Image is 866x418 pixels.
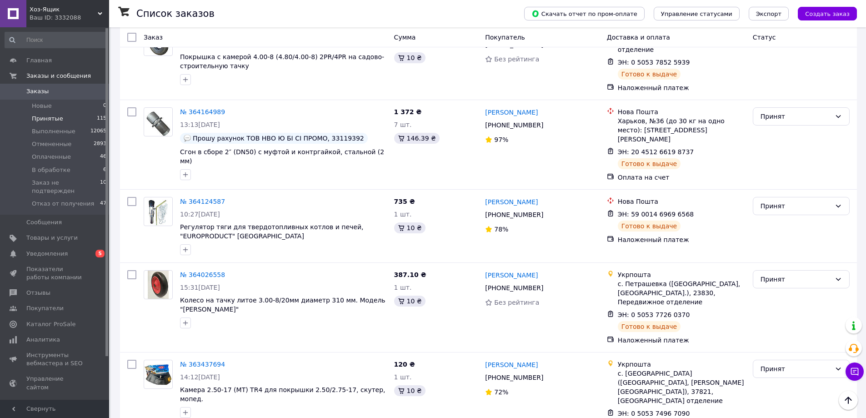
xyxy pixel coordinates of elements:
[483,208,545,221] div: [PHONE_NUMBER]
[618,235,746,244] div: Наложенный платеж
[26,351,84,368] span: Инструменты вебмастера и SEO
[26,336,60,344] span: Аналитика
[494,388,508,396] span: 72%
[618,211,694,218] span: ЭН: 59 0014 6969 6568
[32,127,75,136] span: Выполненные
[32,153,71,161] span: Оплаченные
[756,10,781,17] span: Экспорт
[761,111,831,121] div: Принят
[618,311,690,318] span: ЭН: 0 5053 7726 0370
[26,399,84,415] span: Кошелек компании
[26,56,52,65] span: Главная
[485,271,538,280] a: [PERSON_NAME]
[26,218,62,227] span: Сообщения
[761,201,831,211] div: Принят
[32,200,94,208] span: Отказ от получения
[805,10,850,17] span: Создать заказ
[749,7,789,20] button: Экспорт
[618,221,681,232] div: Готово к выдаче
[618,59,690,66] span: ЭН: 0 5053 7852 5939
[144,107,173,136] a: Фото товару
[180,148,384,165] a: Сгон в сборе 2″ (DN50) с муфтой и контргайкой, стальной (2 мм)
[136,8,215,19] h1: Список заказов
[394,34,416,41] span: Сумма
[148,271,169,299] img: Фото товару
[5,32,107,48] input: Поиск
[32,115,63,123] span: Принятые
[32,102,52,110] span: Новые
[100,200,106,208] span: 47
[483,119,545,131] div: [PHONE_NUMBER]
[184,135,191,142] img: :speech_balloon:
[483,371,545,384] div: [PHONE_NUMBER]
[485,34,525,41] span: Покупатель
[661,10,732,17] span: Управление статусами
[394,222,425,233] div: 10 ₴
[494,226,508,233] span: 78%
[32,179,100,195] span: Заказ не подтвержден
[394,284,412,291] span: 1 шт.
[180,271,225,278] a: № 364026558
[180,373,220,381] span: 14:12[DATE]
[103,102,106,110] span: 0
[97,115,106,123] span: 115
[26,375,84,391] span: Управление сайтом
[180,297,385,313] span: Колесо на тачку литое 3.00-8/20мм диаметр 310 мм. Модель "[PERSON_NAME]"
[618,116,746,144] div: Харьков, №36 (до 30 кг на одно место): [STREET_ADDRESS][PERSON_NAME]
[485,360,538,369] a: [PERSON_NAME]
[761,274,831,284] div: Принят
[753,34,776,41] span: Статус
[32,140,71,148] span: Отмененные
[144,360,173,389] a: Фото товару
[180,121,220,128] span: 13:13[DATE]
[26,289,50,297] span: Отзывы
[618,197,746,206] div: Нова Пошта
[180,108,225,116] a: № 364164989
[618,410,690,417] span: ЭН: 0 5053 7496 7090
[394,121,412,128] span: 7 шт.
[144,197,173,226] a: Фото товару
[494,299,539,306] span: Без рейтинга
[26,234,78,242] span: Товары и услуги
[30,5,98,14] span: Хоз-Ящик
[26,304,64,312] span: Покупатели
[618,336,746,345] div: Наложенный платеж
[100,179,106,195] span: 10
[618,321,681,332] div: Готово к выдаче
[180,386,385,403] a: Камера 2.50-17 (MT) TR4 для покрышки 2.50/2.75-17, скутер, мопед.
[654,7,740,20] button: Управление статусами
[394,361,415,368] span: 120 ₴
[26,250,68,258] span: Уведомления
[193,135,364,142] span: Прошу рахунок ТОВ НВО Ю БІ СІ ПРОМО, 33119392
[789,10,857,17] a: Создать заказ
[180,284,220,291] span: 15:31[DATE]
[485,197,538,206] a: [PERSON_NAME]
[839,391,858,410] button: Наверх
[798,7,857,20] button: Создать заказ
[618,360,746,369] div: Укрпошта
[394,271,426,278] span: 387.10 ₴
[144,364,172,385] img: Фото товару
[180,53,384,70] a: Покрышка с камерой 4.00-8 (4.80/4.00-8) 2PR/4PR на садово-строительную тачку
[26,265,84,282] span: Показатели работы компании
[180,211,220,218] span: 10:27[DATE]
[618,270,746,279] div: Укрпошта
[145,108,171,136] img: Фото товару
[394,52,425,63] div: 10 ₴
[618,369,746,405] div: с. [GEOGRAPHIC_DATA] ([GEOGRAPHIC_DATA], [PERSON_NAME][GEOGRAPHIC_DATA]), 37821, [GEOGRAPHIC_DATA...
[394,211,412,218] span: 1 шт.
[144,34,163,41] span: Заказ
[103,166,106,174] span: 6
[26,87,49,96] span: Заказы
[180,198,225,205] a: № 364124587
[30,14,109,22] div: Ваш ID: 3332088
[26,320,75,328] span: Каталог ProSale
[524,7,645,20] button: Скачать отчет по пром-оплате
[618,158,681,169] div: Готово к выдаче
[494,55,539,63] span: Без рейтинга
[485,108,538,117] a: [PERSON_NAME]
[148,197,169,226] img: Фото товару
[90,127,106,136] span: 12065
